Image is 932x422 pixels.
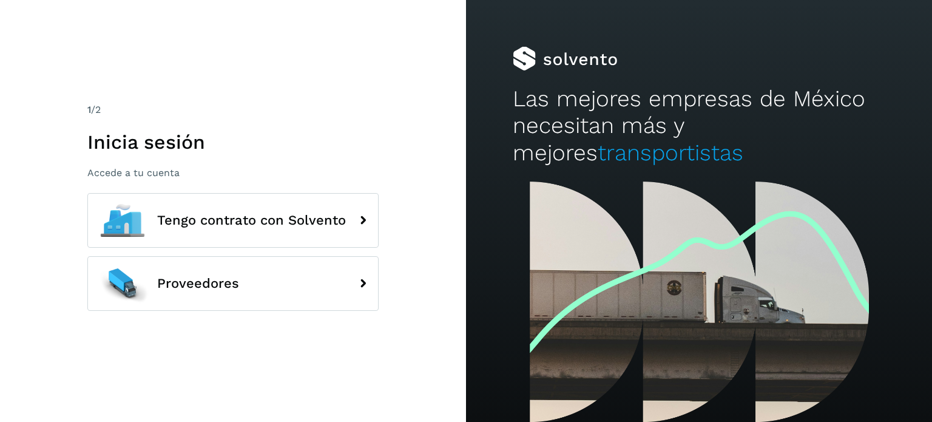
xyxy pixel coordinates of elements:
[87,167,379,179] p: Accede a tu cuenta
[87,103,379,117] div: /2
[87,193,379,248] button: Tengo contrato con Solvento
[157,213,346,228] span: Tengo contrato con Solvento
[87,131,379,154] h1: Inicia sesión
[513,86,885,166] h2: Las mejores empresas de México necesitan más y mejores
[87,256,379,311] button: Proveedores
[157,276,239,291] span: Proveedores
[87,104,91,115] span: 1
[598,140,743,166] span: transportistas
